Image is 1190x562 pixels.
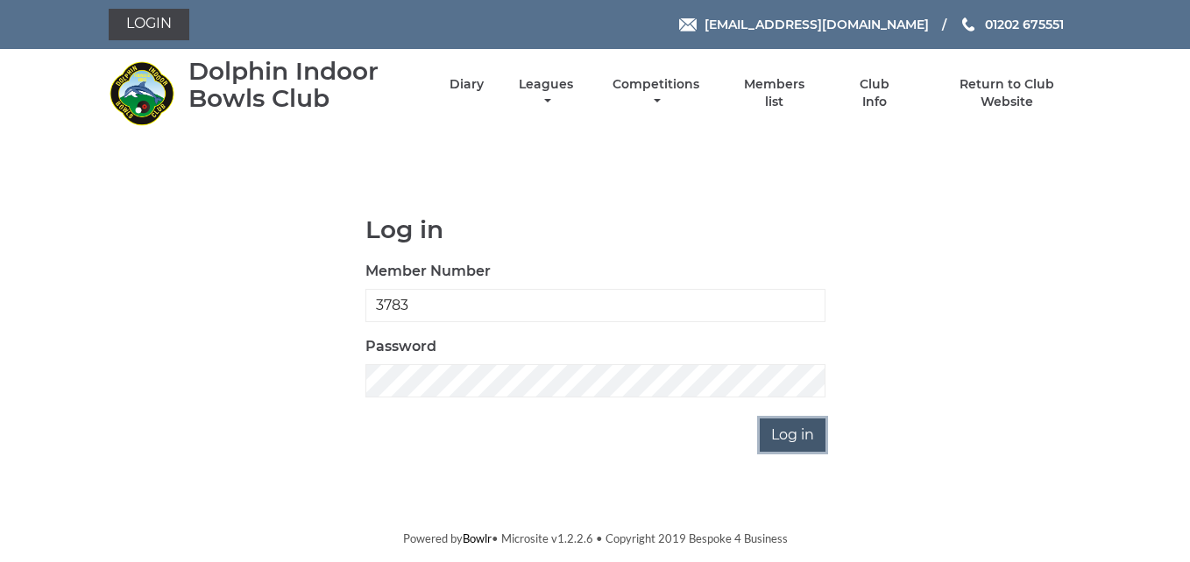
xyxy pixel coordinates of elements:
span: Powered by • Microsite v1.2.2.6 • Copyright 2019 Bespoke 4 Business [403,531,788,545]
img: Dolphin Indoor Bowls Club [109,60,174,126]
a: Leagues [514,76,577,110]
span: [EMAIL_ADDRESS][DOMAIN_NAME] [705,17,929,32]
label: Member Number [365,261,491,282]
span: 01202 675551 [985,17,1064,32]
a: Login [109,9,189,40]
h1: Log in [365,216,825,243]
a: Email [EMAIL_ADDRESS][DOMAIN_NAME] [679,15,929,34]
a: Diary [450,76,484,93]
div: Dolphin Indoor Bowls Club [188,58,419,112]
img: Email [679,18,697,32]
a: Members list [734,76,815,110]
a: Bowlr [463,531,492,545]
a: Club Info [846,76,903,110]
a: Phone us 01202 675551 [960,15,1064,34]
a: Competitions [608,76,704,110]
input: Log in [760,418,825,452]
a: Return to Club Website [933,76,1081,110]
img: Phone us [962,18,974,32]
label: Password [365,336,436,357]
